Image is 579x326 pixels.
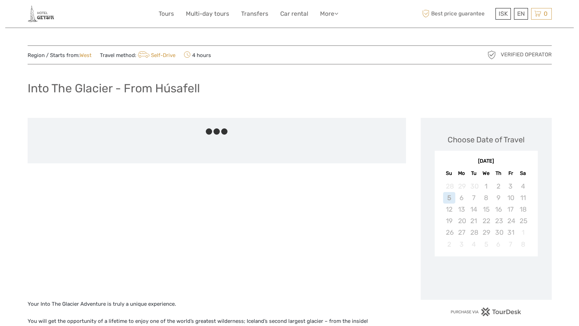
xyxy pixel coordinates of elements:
span: ISK [499,10,508,17]
div: Not available Sunday, September 28th, 2025 [443,180,455,192]
div: Not available Friday, October 17th, 2025 [505,204,517,215]
div: Not available Friday, October 3rd, 2025 [505,180,517,192]
a: Tours [159,9,174,19]
a: West [80,52,92,58]
div: Not available Saturday, October 18th, 2025 [517,204,529,215]
span: Region / Starts from: [28,52,92,59]
div: Not available Sunday, October 26th, 2025 [443,227,455,238]
h1: Into The Glacier - From Húsafell [28,81,200,95]
p: Your Into The Glacier Adventure is truly a unique experience. [28,300,406,309]
div: Not available Wednesday, October 8th, 2025 [480,192,492,204]
div: Not available Wednesday, November 5th, 2025 [480,239,492,250]
div: Su [443,169,455,178]
div: Not available Saturday, November 8th, 2025 [517,239,529,250]
div: Not available Thursday, October 30th, 2025 [492,227,505,238]
div: Not available Tuesday, October 28th, 2025 [468,227,480,238]
div: Not available Wednesday, October 29th, 2025 [480,227,492,238]
div: Not available Monday, October 27th, 2025 [455,227,468,238]
div: Not available Monday, October 20th, 2025 [455,215,468,227]
div: [DATE] [435,158,538,165]
div: Not available Thursday, October 16th, 2025 [492,204,505,215]
div: Not available Tuesday, October 14th, 2025 [468,204,480,215]
div: Not available Friday, October 10th, 2025 [505,192,517,204]
div: Not available Wednesday, October 22nd, 2025 [480,215,492,227]
div: Not available Monday, September 29th, 2025 [455,180,468,192]
div: Not available Sunday, October 19th, 2025 [443,215,455,227]
div: Not available Friday, October 31st, 2025 [505,227,517,238]
div: Not available Tuesday, October 21st, 2025 [468,215,480,227]
div: Loading... [484,275,488,279]
a: Multi-day tours [186,9,229,19]
div: Not available Tuesday, November 4th, 2025 [468,239,480,250]
div: Th [492,169,505,178]
div: Not available Saturday, October 4th, 2025 [517,180,529,192]
span: Best price guarantee [421,8,494,20]
div: Not available Wednesday, October 1st, 2025 [480,180,492,192]
div: Sa [517,169,529,178]
div: EN [514,8,528,20]
a: Car rental [280,9,308,19]
div: Not available Thursday, October 23rd, 2025 [492,215,505,227]
div: Not available Sunday, October 12th, 2025 [443,204,455,215]
div: Not available Sunday, October 5th, 2025 [443,192,455,204]
p: You will get the opportunity of a lifetime to enjoy one of the world’s greatest wilderness; Icela... [28,317,406,326]
div: Not available Sunday, November 2nd, 2025 [443,239,455,250]
span: 4 hours [184,50,211,60]
div: Not available Friday, November 7th, 2025 [505,239,517,250]
div: Not available Saturday, October 11th, 2025 [517,192,529,204]
img: verified_operator_grey_128.png [486,49,497,61]
div: Not available Saturday, November 1st, 2025 [517,227,529,238]
div: Not available Wednesday, October 15th, 2025 [480,204,492,215]
div: Not available Monday, October 6th, 2025 [455,192,468,204]
div: Not available Monday, November 3rd, 2025 [455,239,468,250]
div: Not available Saturday, October 25th, 2025 [517,215,529,227]
div: Not available Tuesday, September 30th, 2025 [468,180,480,192]
a: Transfers [241,9,268,19]
a: Self-Drive [136,52,176,58]
div: Not available Thursday, October 9th, 2025 [492,192,505,204]
div: Tu [468,169,480,178]
img: 2245-fc00950d-c906-46d7-b8c2-e740c3f96a38_logo_small.jpg [28,5,54,22]
span: 0 [543,10,549,17]
div: month 2025-10 [437,180,535,250]
div: Not available Tuesday, October 7th, 2025 [468,192,480,204]
div: Mo [455,169,468,178]
div: We [480,169,492,178]
span: Travel method: [100,50,176,60]
div: Not available Thursday, October 2nd, 2025 [492,180,505,192]
span: Verified Operator [501,51,552,58]
a: More [320,9,338,19]
div: Not available Monday, October 13th, 2025 [455,204,468,215]
div: Choose Date of Travel [448,134,524,145]
div: Not available Friday, October 24th, 2025 [505,215,517,227]
div: Fr [505,169,517,178]
img: PurchaseViaTourDesk.png [450,307,521,316]
div: Not available Thursday, November 6th, 2025 [492,239,505,250]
